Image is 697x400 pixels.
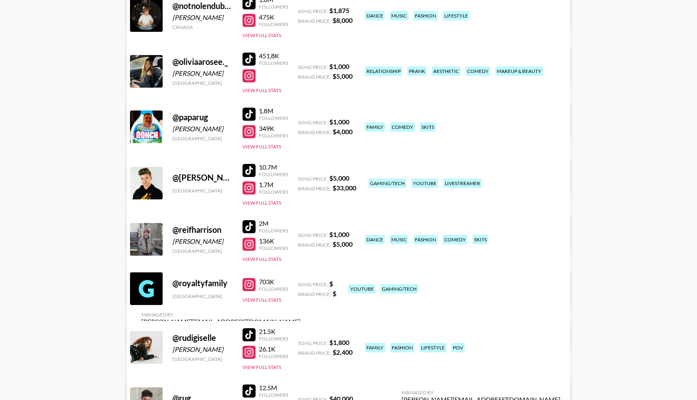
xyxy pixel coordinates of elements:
div: dance [365,235,385,244]
span: Brand Price: [298,18,331,24]
div: @ reifharrison [172,225,233,235]
span: Song Price: [298,281,328,287]
div: Followers [259,228,288,234]
div: pov [451,343,465,352]
div: [PERSON_NAME] [172,69,233,77]
div: makeup & beauty [495,66,543,76]
span: Brand Price: [298,129,331,135]
div: Followers [259,336,288,342]
span: Song Price: [298,176,328,182]
div: Followers [259,4,288,10]
button: View Full Stats [243,200,281,206]
div: @ notnolendubuc [172,1,233,11]
div: 12.5M [259,384,288,392]
button: View Full Stats [243,32,281,38]
span: Brand Price: [298,186,331,192]
strong: $ [329,280,333,287]
button: View Full Stats [243,144,281,150]
strong: $ 5,000 [333,240,353,248]
span: Brand Price: [298,291,331,297]
div: 475K [259,13,288,21]
div: [GEOGRAPHIC_DATA] [172,188,233,194]
div: fashion [413,235,438,244]
div: prank [407,66,427,76]
div: Followers [259,286,288,292]
span: Brand Price: [298,350,331,356]
div: family [365,343,385,352]
strong: $ 8,000 [333,16,353,24]
div: Managed By [141,312,300,318]
span: Brand Price: [298,242,331,248]
strong: $ 4,000 [333,128,353,135]
div: [GEOGRAPHIC_DATA] [172,80,233,86]
div: aesthetic [432,66,461,76]
div: 1.8M [259,107,288,115]
div: 703K [259,278,288,286]
div: 10.7M [259,163,288,171]
span: Song Price: [298,8,328,14]
div: 2M [259,219,288,228]
div: relationship [365,66,402,76]
div: @ royaltyfamily [172,278,233,288]
div: @ rudigiselle [172,333,233,343]
div: [PERSON_NAME] [172,125,233,133]
strong: $ 1,000 [329,62,349,70]
button: View Full Stats [243,364,281,370]
div: [GEOGRAPHIC_DATA] [172,356,233,362]
div: lifestyle [419,343,446,352]
span: Song Price: [298,340,328,346]
button: View Full Stats [243,256,281,262]
div: fashion [390,343,415,352]
div: Managed By [401,389,560,396]
div: @ paparug [172,112,233,122]
div: [GEOGRAPHIC_DATA] [172,248,233,254]
div: Followers [259,353,288,359]
strong: $ 1,875 [329,7,349,14]
strong: $ 1,800 [329,338,349,346]
div: Followers [259,245,288,251]
div: skits [472,235,488,244]
div: Followers [259,60,288,66]
span: Song Price: [298,64,328,70]
div: comedy [390,122,415,132]
strong: $ 1,000 [329,230,349,238]
strong: $ 5,000 [329,174,349,182]
div: comedy [443,235,468,244]
div: Followers [259,133,288,139]
div: Followers [259,115,288,121]
div: music [390,235,408,244]
span: Song Price: [298,232,328,238]
div: youtube [411,179,438,188]
div: skits [420,122,436,132]
strong: $ [333,290,336,297]
span: Song Price: [298,119,328,126]
div: music [390,11,408,20]
strong: $ 1,000 [329,118,349,126]
div: 1.7M [259,181,288,189]
div: 21.5K [259,327,288,336]
div: gaming/tech [380,284,418,294]
button: View Full Stats [243,87,281,93]
div: family [365,122,385,132]
div: [GEOGRAPHIC_DATA] [172,135,233,141]
div: lifestyle [443,11,470,20]
div: Followers [259,392,288,398]
div: Canada [172,24,233,30]
div: [GEOGRAPHIC_DATA] [172,293,233,299]
div: Followers [259,189,288,195]
strong: $ 2,400 [333,348,353,356]
div: @ [PERSON_NAME] [172,172,233,183]
strong: $ 5,000 [333,72,353,80]
div: 26.1K [259,345,288,353]
div: dance [365,11,385,20]
div: youtube [348,284,375,294]
div: fashion [413,11,438,20]
div: comedy [465,66,490,76]
div: 451.8K [259,52,288,60]
strong: $ 33,000 [333,184,356,192]
div: Followers [259,21,288,27]
div: livestreamer [443,179,482,188]
div: Followers [259,171,288,177]
div: @ oliviaarosee._ [172,57,233,67]
div: [PERSON_NAME] [172,237,233,245]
